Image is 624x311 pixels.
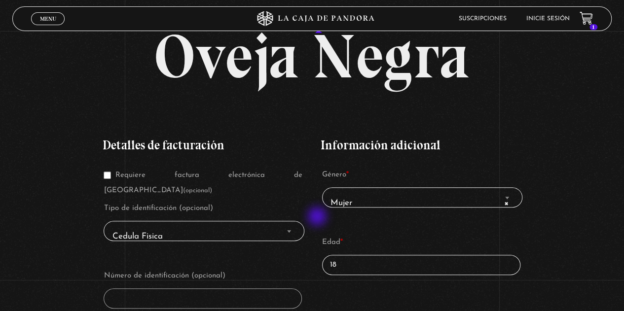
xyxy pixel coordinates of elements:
label: Edad [322,235,520,250]
a: 1 [580,12,593,25]
a: Suscripciones [459,16,507,22]
input: Requiere factura electrónica de [GEOGRAPHIC_DATA](opcional) [104,172,111,179]
span: (opcional) [183,187,212,194]
span: Mujer [322,187,523,207]
span: Menu [40,16,56,22]
label: Tipo de identificación (opcional) [104,201,302,216]
h3: Información adicional [321,139,522,151]
span: Suscripción [250,4,373,34]
label: Género [322,168,520,182]
label: Número de identificación (opcional) [104,269,302,283]
span: Cedula Fisica [104,221,304,241]
h3: Detalles de facturación [102,139,303,151]
a: Inicie sesión [526,16,570,22]
span: 1 [589,24,597,30]
label: Requiere factura electrónica de [GEOGRAPHIC_DATA] [104,172,302,194]
span: Cedula Fisica [108,225,300,247]
span: Cerrar [37,24,60,31]
span: Mujer [327,192,518,214]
